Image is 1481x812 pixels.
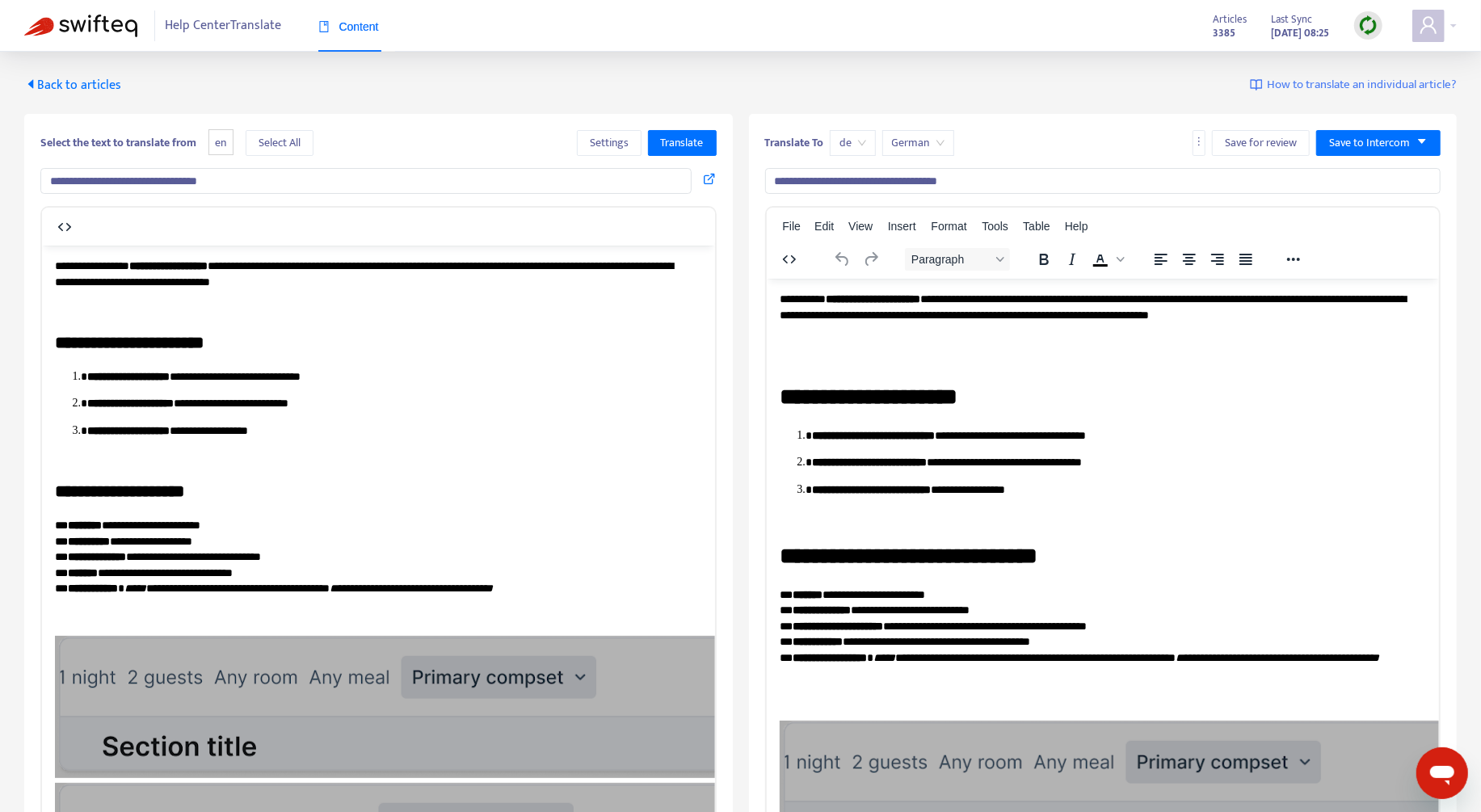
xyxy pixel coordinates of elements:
div: Text color Black [1087,248,1127,271]
button: Bold [1030,248,1058,271]
span: Insert [888,220,916,233]
span: book [318,21,330,32]
span: Translate [661,134,704,152]
span: Save to Intercom [1329,134,1410,152]
span: Last Sync [1272,11,1313,28]
span: caret-down [1416,136,1428,147]
span: Paragraph [911,253,991,266]
span: View [848,220,873,233]
span: more [1193,136,1205,147]
span: Back to articles [24,74,121,96]
button: Undo [829,248,856,271]
b: Translate To [765,133,824,152]
span: user [1419,15,1438,35]
button: Justify [1232,248,1260,271]
span: Format [932,220,967,233]
button: Select All [246,130,313,156]
img: Swifteq [24,15,137,37]
strong: 3385 [1214,24,1236,42]
span: de [839,131,866,155]
span: caret-left [24,78,37,90]
span: Content [318,20,379,33]
button: Italic [1058,248,1086,271]
span: Table [1023,220,1050,233]
button: Align left [1147,248,1175,271]
button: Translate [648,130,717,156]
img: image-link [1250,78,1263,91]
strong: [DATE] 08:25 [1272,24,1330,42]
span: Save for review [1225,134,1297,152]
span: Select All [259,134,301,152]
button: Align center [1176,248,1203,271]
button: more [1193,130,1205,156]
iframe: Button to launch messaging window [1416,747,1468,799]
span: Tools [982,220,1008,233]
span: Edit [814,220,834,233]
a: How to translate an individual article? [1250,76,1457,95]
img: AGV_vUfBMNfpebv0CLrcucnFyFawOoTIeesn29jxjmV7HPWlCZTDBriBAn-s8RDzj3AqtBTCBB1mGiMrJe94IIfhkHC_-6qNX... [13,442,1306,584]
span: German [892,131,945,155]
button: Save for review [1212,130,1310,156]
img: AGV_vUd0o6Z2VzsPSPtw4LrGCcS5UZhKNq6lHFpk2fSljp1f5Hhv61jw92_tDIrs6AMsLPkCHmZBh0vQR69tALly-JmOr75Ue... [13,537,1306,679]
button: Redo [857,248,885,271]
button: Block Paragraph [905,248,1010,271]
button: Align right [1204,248,1231,271]
button: Save to Intercomcaret-down [1316,130,1441,156]
b: Select the text to translate from [40,133,196,152]
img: AGV_vUfBMNfpebv0CLrcucnFyFawOoTIeesn29jxjmV7HPWlCZTDBriBAn-s8RDzj3AqtBTCBB1mGiMrJe94IIfhkHC_-6qNX... [13,390,1306,532]
span: File [782,220,801,233]
button: Settings [577,130,642,156]
span: Help Center Translate [166,11,282,41]
span: How to translate an individual article? [1267,76,1457,95]
span: Help [1065,220,1088,233]
button: Reveal or hide additional toolbar items [1280,248,1307,271]
span: Settings [590,134,629,152]
span: Articles [1214,11,1247,28]
span: en [208,129,234,156]
img: sync.dc5367851b00ba804db3.png [1358,15,1378,36]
